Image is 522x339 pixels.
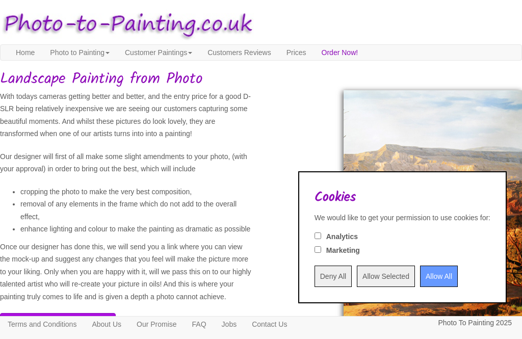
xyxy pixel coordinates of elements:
[326,231,358,242] label: Analytics
[42,45,117,60] a: Photo to Painting
[315,266,352,287] input: Deny All
[129,317,185,332] a: Our Promise
[315,190,490,205] h2: Cookies
[20,186,253,198] li: cropping the photo to make the very best composition,
[200,45,278,60] a: Customers Reviews
[357,266,415,287] input: Allow Selected
[326,245,360,255] label: Marketing
[244,317,295,332] a: Contact Us
[117,45,200,60] a: Customer Paintings
[20,223,253,236] li: enhance lighting and colour to make the painting as dramatic as possible
[279,45,314,60] a: Prices
[344,90,522,323] img: Oil painting of the Grand Canyon
[214,317,245,332] a: Jobs
[20,198,253,223] li: removal of any elements in the frame which do not add to the overall effect,
[314,45,366,60] a: Order Now!
[8,45,42,60] a: Home
[84,317,129,332] a: About Us
[185,317,214,332] a: FAQ
[438,317,512,329] p: Photo To Painting 2025
[420,266,458,287] input: Allow All
[315,213,490,223] div: We would like to get your permission to use cookies for:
